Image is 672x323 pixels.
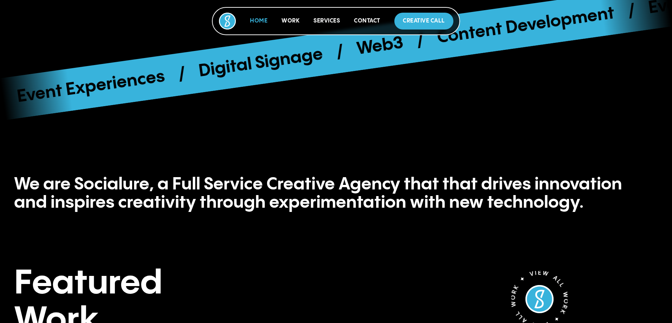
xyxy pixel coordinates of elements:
[219,13,236,30] img: Socialure Logo
[314,18,340,24] a: Services
[91,71,140,96] a: Web3
[250,18,267,24] a: Home
[14,268,332,299] h2: Featured
[282,18,299,24] a: Work
[171,41,350,84] a: Content Development
[14,175,658,212] h3: We are Socialure, a Full Service Creative Agency that that drives innovation and inspires creativ...
[354,18,380,24] a: Contact
[403,17,445,25] p: Creative Call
